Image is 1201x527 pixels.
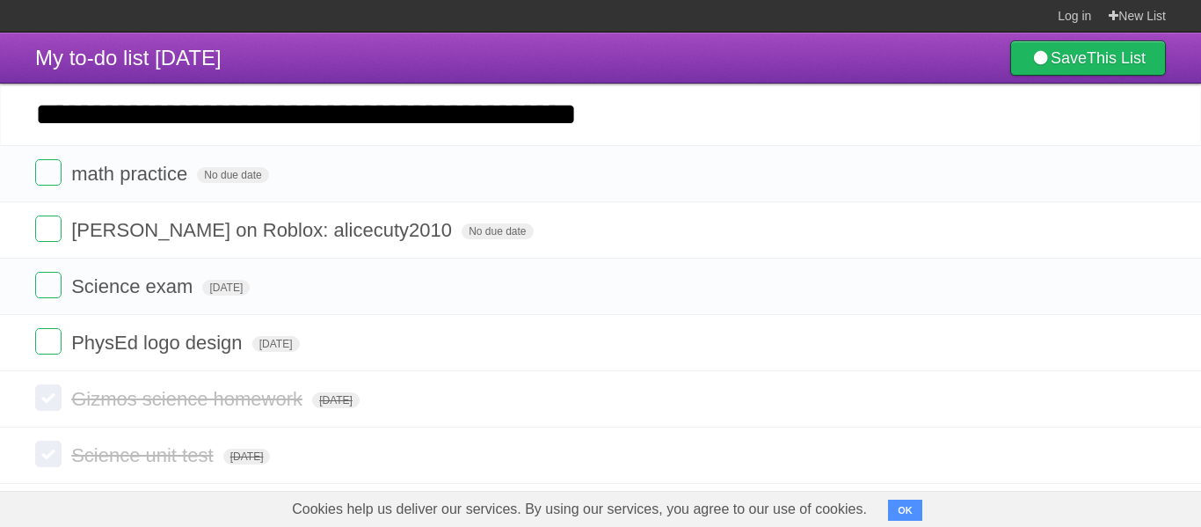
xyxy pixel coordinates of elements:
span: PhysEd logo design [71,332,246,354]
span: [PERSON_NAME] on Roblox: alicecuty2010 [71,219,456,241]
span: My to-do list [DATE] [35,46,222,70]
span: [DATE] [202,280,250,296]
span: math practice [71,163,192,185]
span: No due date [462,223,533,239]
span: Cookies help us deliver our services. By using our services, you agree to our use of cookies. [274,492,884,527]
span: Gizmos science homework [71,388,307,410]
label: Done [35,441,62,467]
span: [DATE] [312,392,360,408]
span: [DATE] [252,336,300,352]
label: Done [35,328,62,355]
label: Done [35,159,62,186]
label: Done [35,216,62,242]
span: No due date [197,167,268,183]
button: OK [888,500,922,521]
label: Done [35,384,62,411]
span: Science unit test [71,444,217,466]
label: Done [35,272,62,298]
a: SaveThis List [1010,40,1166,76]
b: This List [1087,49,1146,67]
span: Science exam [71,275,197,297]
span: [DATE] [223,449,271,465]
